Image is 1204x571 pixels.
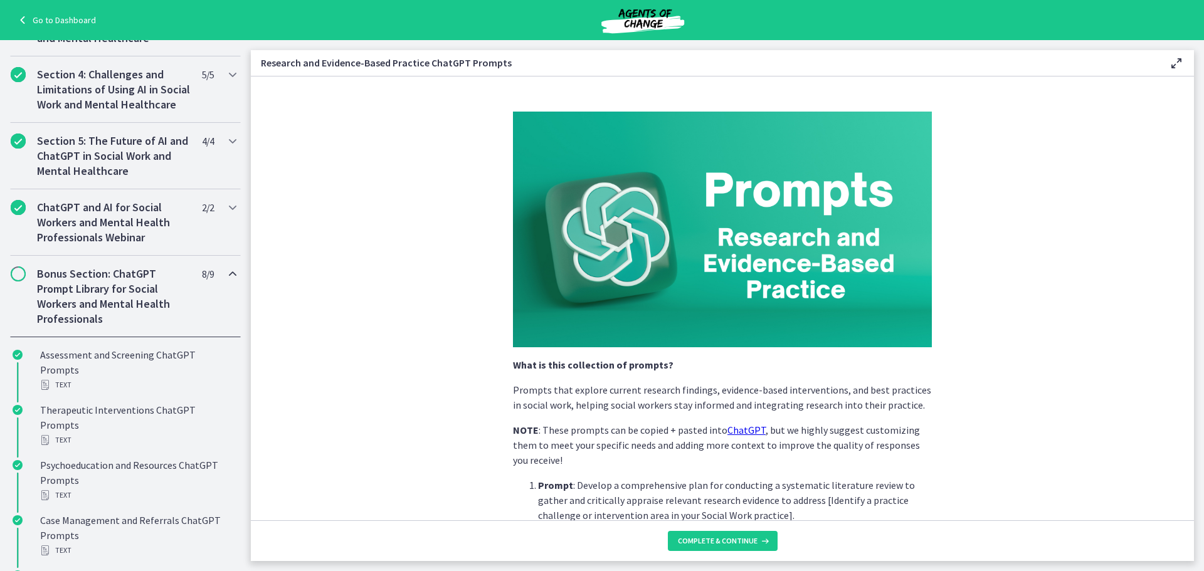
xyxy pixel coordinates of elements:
a: ChatGPT [727,424,766,436]
h2: Bonus Section: ChatGPT Prompt Library for Social Workers and Mental Health Professionals [37,266,190,327]
div: Psychoeducation and Resources ChatGPT Prompts [40,458,236,503]
span: 8 / 9 [202,266,214,281]
i: Completed [13,350,23,360]
h2: Section 5: The Future of AI and ChatGPT in Social Work and Mental Healthcare [37,134,190,179]
span: 4 / 4 [202,134,214,149]
strong: What is this collection of prompts? [513,359,673,371]
p: : These prompts can be copied + pasted into , but we highly suggest customizing them to meet your... [513,422,932,468]
div: Text [40,488,236,503]
h2: Section 4: Challenges and Limitations of Using AI in Social Work and Mental Healthcare [37,67,190,112]
h2: ChatGPT and AI for Social Workers and Mental Health Professionals Webinar [37,200,190,245]
div: Text [40,377,236,392]
div: Therapeutic Interventions ChatGPT Prompts [40,402,236,448]
div: Text [40,432,236,448]
span: 2 / 2 [202,200,214,215]
div: Assessment and Screening ChatGPT Prompts [40,347,236,392]
div: Text [40,543,236,558]
a: Go to Dashboard [15,13,96,28]
span: 5 / 5 [202,67,214,82]
i: Completed [11,67,26,82]
i: Completed [11,134,26,149]
p: Prompts that explore current research findings, evidence-based interventions, and best practices ... [513,382,932,412]
div: Case Management and Referrals ChatGPT Prompts [40,513,236,558]
p: : Develop a comprehensive plan for conducting a systematic literature review to gather and critic... [538,478,932,523]
i: Completed [13,405,23,415]
strong: NOTE [513,424,539,436]
img: Agents of Change [568,5,718,35]
img: Slides_for_Title_Slides_for_ChatGPT_and_AI_for_Social_Work_%2831%29.png [513,112,932,347]
strong: Prompt [538,479,573,491]
i: Completed [13,460,23,470]
h3: Research and Evidence-Based Practice ChatGPT Prompts [261,55,1149,70]
i: Completed [11,200,26,215]
button: Complete & continue [668,531,778,551]
span: Complete & continue [678,536,758,546]
i: Completed [13,515,23,525]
